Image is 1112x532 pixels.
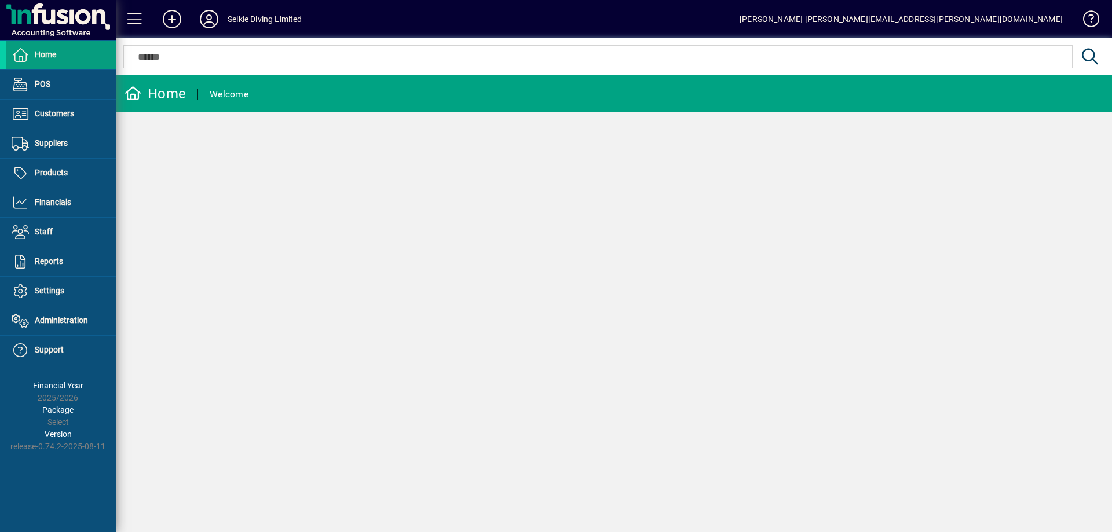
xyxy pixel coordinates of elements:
a: Suppliers [6,129,116,158]
span: Support [35,345,64,354]
div: Welcome [210,85,248,104]
span: Version [45,430,72,439]
a: Customers [6,100,116,129]
span: Staff [35,227,53,236]
span: Financials [35,197,71,207]
a: Financials [6,188,116,217]
div: Selkie Diving Limited [228,10,302,28]
a: Reports [6,247,116,276]
a: Administration [6,306,116,335]
a: Support [6,336,116,365]
div: Home [125,85,186,103]
a: POS [6,70,116,99]
span: Reports [35,256,63,266]
a: Staff [6,218,116,247]
span: Home [35,50,56,59]
span: Financial Year [33,381,83,390]
a: Products [6,159,116,188]
span: Administration [35,315,88,325]
span: Products [35,168,68,177]
a: Knowledge Base [1074,2,1098,40]
span: Settings [35,286,64,295]
span: Package [42,405,74,414]
a: Settings [6,277,116,306]
span: Customers [35,109,74,118]
div: [PERSON_NAME] [PERSON_NAME][EMAIL_ADDRESS][PERSON_NAME][DOMAIN_NAME] [740,10,1063,28]
span: POS [35,79,50,89]
button: Profile [191,9,228,30]
span: Suppliers [35,138,68,148]
button: Add [153,9,191,30]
